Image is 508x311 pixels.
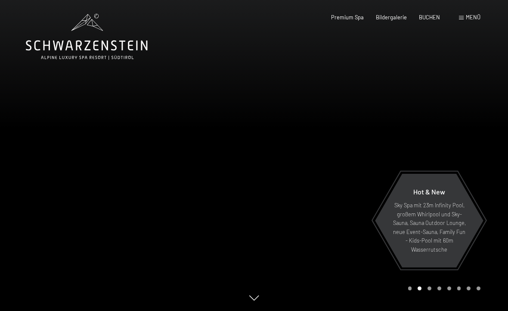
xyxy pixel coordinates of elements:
[419,14,440,21] a: BUCHEN
[437,286,441,290] div: Carousel Page 4
[467,286,471,290] div: Carousel Page 7
[418,286,421,290] div: Carousel Page 2 (Current Slide)
[447,286,451,290] div: Carousel Page 5
[331,14,364,21] a: Premium Spa
[408,286,412,290] div: Carousel Page 1
[405,286,480,290] div: Carousel Pagination
[392,201,467,254] p: Sky Spa mit 23m Infinity Pool, großem Whirlpool und Sky-Sauna, Sauna Outdoor Lounge, neue Event-S...
[427,286,431,290] div: Carousel Page 3
[376,14,407,21] a: Bildergalerie
[413,188,445,196] span: Hot & New
[477,286,480,290] div: Carousel Page 8
[457,286,461,290] div: Carousel Page 6
[375,173,484,268] a: Hot & New Sky Spa mit 23m Infinity Pool, großem Whirlpool und Sky-Sauna, Sauna Outdoor Lounge, ne...
[466,14,480,21] span: Menü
